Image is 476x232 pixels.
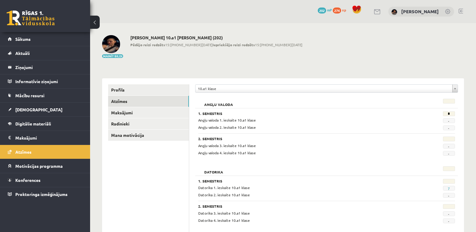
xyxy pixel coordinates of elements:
h3: 1. Semestris [198,111,411,116]
span: [DEMOGRAPHIC_DATA] [15,107,62,112]
a: Mana motivācija [108,130,189,141]
h2: Angļu valoda [198,99,239,105]
a: [DEMOGRAPHIC_DATA] [8,103,83,116]
span: Konferences [15,177,41,183]
a: Sākums [8,32,83,46]
a: 7 [448,186,450,191]
span: xp [342,8,346,12]
span: Angļu valoda 3. ieskaite 10.a1 klase [198,143,256,148]
a: 10.a1 klase [196,85,458,92]
a: [PERSON_NAME] [401,8,439,14]
a: Profils [108,84,189,95]
a: Rīgas 1. Tālmācības vidusskola [7,11,55,26]
a: Konferences [8,173,83,187]
span: Aktuāli [15,50,30,56]
b: Iepriekšējo reizi redzēts [213,42,255,47]
img: Daila Kronberga [102,35,120,53]
span: 10.a1 klase [198,85,450,92]
h2: [PERSON_NAME] 10.a1 [PERSON_NAME] (202) [130,35,302,40]
img: Daila Kronberga [391,9,397,15]
h2: Datorika [198,166,229,172]
span: 15:[PHONE_NUMBER][DATE] 15:[PHONE_NUMBER][DATE] [130,42,302,47]
span: Datorika 1. ieskaite 10.a1 klase [198,185,250,190]
a: Atzīmes [108,96,189,107]
a: Motivācijas programma [8,159,83,173]
span: - [443,218,455,223]
span: Atzīmes [15,149,32,155]
legend: Informatīvie ziņojumi [15,74,83,88]
span: - [443,125,455,130]
a: Maksājumi [108,107,189,118]
span: Datorika 4. ieskaite 10.a1 klase [198,218,250,223]
a: Informatīvie ziņojumi [8,74,83,88]
a: Aktuāli [8,46,83,60]
span: Datorika 2. ieskaite 10.a1 klase [198,192,250,197]
span: Motivācijas programma [15,163,63,169]
span: mP [327,8,332,12]
h3: 1. Semestris [198,179,411,183]
span: - [443,211,455,216]
span: - [443,118,455,123]
span: Datorika 3. ieskaite 10.a1 klase [198,211,250,215]
span: Proktoringa izmēģinājums [15,191,68,197]
span: - [443,144,455,149]
h3: 2. Semestris [198,204,411,208]
span: Digitālie materiāli [15,121,51,126]
a: Atzīmes [8,145,83,159]
a: Radinieki [108,118,189,129]
span: Angļu valoda 4. ieskaite 10.a1 klase [198,150,256,155]
b: Pēdējo reizi redzēts [130,42,165,47]
span: Angļu valoda 2. ieskaite 10.a1 klase [198,125,256,130]
a: Proktoringa izmēģinājums [8,187,83,201]
a: Mācību resursi [8,89,83,102]
span: - [443,193,455,198]
legend: Maksājumi [15,131,83,145]
span: 202 [318,8,326,14]
span: 274 [333,8,341,14]
span: Mācību resursi [15,93,44,98]
span: Angļu valoda 1. ieskaite 10.a1 klase [198,118,256,122]
a: Ziņojumi [8,60,83,74]
span: - [443,151,455,156]
a: 274 xp [333,8,349,12]
a: 202 mP [318,8,332,12]
legend: Ziņojumi [15,60,83,74]
a: Digitālie materiāli [8,117,83,131]
button: Mainīt bildi [102,54,123,58]
h3: 2. Semestris [198,137,411,141]
span: Sākums [15,36,31,42]
a: Maksājumi [8,131,83,145]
